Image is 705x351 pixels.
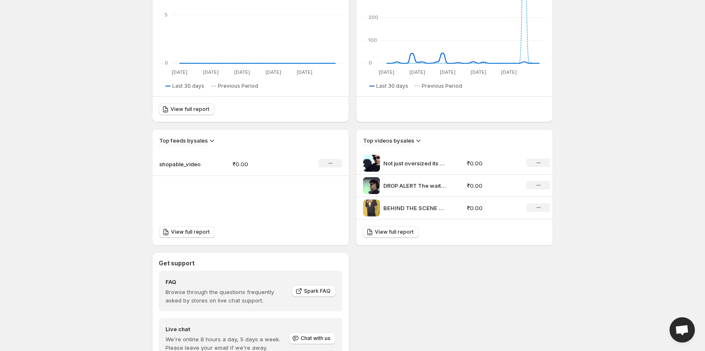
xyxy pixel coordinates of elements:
text: [DATE] [234,69,250,75]
text: 5 [165,12,168,18]
h4: Live chat [165,325,288,333]
span: View full report [171,106,209,113]
span: Last 30 days [172,83,204,89]
span: Previous Period [218,83,258,89]
h4: FAQ [165,278,286,286]
span: Spark FAQ [304,288,331,294]
a: View full report [159,226,215,238]
img: DROP ALERT The waits over Baggymonk just landed heavy Drip that speaks loud fits that dont follow... [363,177,380,194]
p: ₹0.00 [467,159,517,167]
button: Chat with us [289,332,336,344]
a: View full report [363,226,419,238]
text: [DATE] [501,69,517,75]
p: Not just oversized its overthought Drop into the drift [383,159,447,167]
p: BEHIND THE SCENE bts trending explore trendingreels ootd explorepage fashion joysharma baggymonk [383,204,447,212]
text: [DATE] [297,69,312,75]
text: [DATE] [440,69,456,75]
img: Not just oversized its overthought Drop into the drift [363,155,380,172]
span: Previous Period [422,83,462,89]
text: [DATE] [379,69,394,75]
text: 0 [165,60,168,66]
text: 0 [369,60,372,66]
span: Chat with us [301,335,331,342]
text: 100 [369,37,377,43]
p: DROP ALERT The waits over [PERSON_NAME] just landed heavy Drip that speaks loud fits that dont fo... [383,181,447,190]
text: [DATE] [471,69,486,75]
a: Open chat [670,317,695,343]
p: ₹0.00 [467,181,517,190]
text: [DATE] [409,69,425,75]
p: ₹0.00 [467,204,517,212]
img: BEHIND THE SCENE bts trending explore trendingreels ootd explorepage fashion joysharma baggymonk [363,200,380,216]
a: View full report [159,103,214,115]
p: Browse through the questions frequently asked by stores on live chat support. [165,288,286,305]
h3: Top feeds by sales [159,136,208,145]
text: 200 [369,14,378,20]
h3: Top videos by sales [363,136,414,145]
text: [DATE] [172,69,187,75]
p: ₹0.00 [233,160,293,168]
text: [DATE] [266,69,281,75]
text: [DATE] [203,69,219,75]
p: shopable_video [159,160,201,168]
span: View full report [171,229,210,235]
a: Spark FAQ [292,285,336,297]
h3: Get support [159,259,195,267]
span: Last 30 days [376,83,408,89]
span: View full report [375,229,414,235]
